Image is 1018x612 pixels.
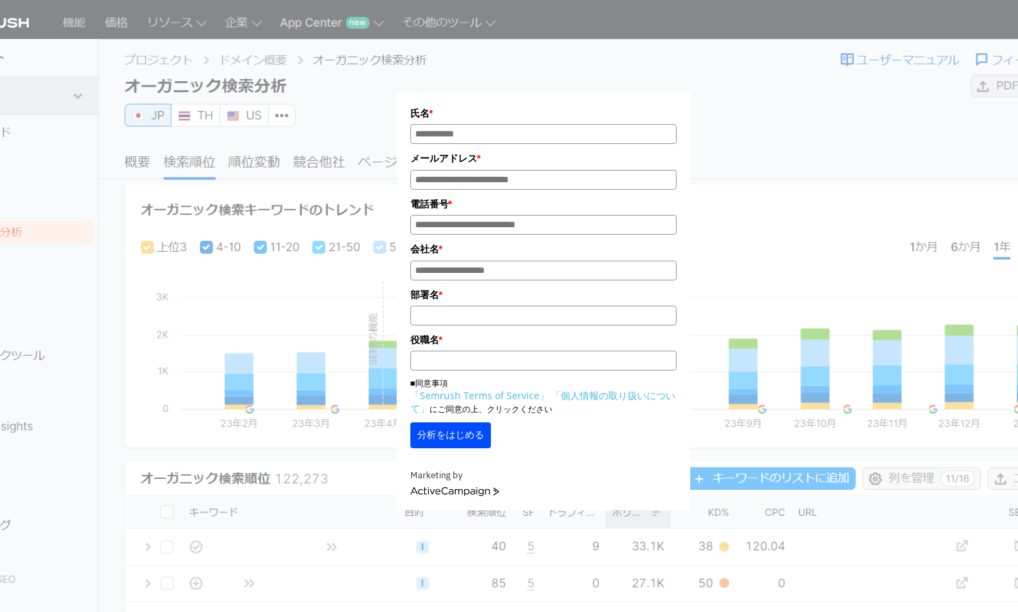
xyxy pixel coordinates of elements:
[410,106,677,121] label: 氏名
[410,389,549,402] a: 「Semrush Terms of Service」
[410,422,491,448] button: 分析をはじめる
[410,332,677,347] label: 役職名
[410,287,677,302] label: 部署名
[410,469,677,483] div: Marketing by
[410,377,677,416] p: ■同意事項 にご同意の上、クリックください
[410,242,677,257] label: 会社名
[410,389,675,415] a: 「個人情報の取り扱いについて」
[410,196,677,212] label: 電話番号
[410,151,677,166] label: メールアドレス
